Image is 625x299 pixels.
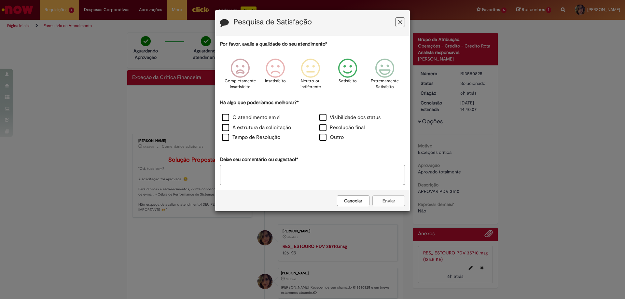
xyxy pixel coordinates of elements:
[337,195,369,206] button: Cancelar
[371,78,399,90] p: Extremamente Satisfeito
[222,134,280,141] label: Tempo de Resolução
[259,54,292,98] div: Insatisfeito
[220,156,298,163] label: Deixe seu comentário ou sugestão!*
[233,18,312,26] label: Pesquisa de Satisfação
[294,54,327,98] div: Neutro ou indiferente
[265,78,286,84] p: Insatisfeito
[220,99,405,143] div: Há algo que poderíamos melhorar?*
[220,41,327,48] label: Por favor, avalie a qualidade do seu atendimento*
[222,124,291,131] label: A estrutura da solicitação
[319,134,344,141] label: Outro
[319,124,365,131] label: Resolução final
[299,78,322,90] p: Neutro ou indiferente
[319,114,381,121] label: Visibilidade dos status
[339,78,357,84] p: Satisfeito
[222,114,281,121] label: O atendimento em si
[329,54,366,98] div: Satisfeito
[368,54,401,98] div: Extremamente Satisfeito
[224,54,257,98] div: Completamente Insatisfeito
[225,78,256,90] p: Completamente Insatisfeito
